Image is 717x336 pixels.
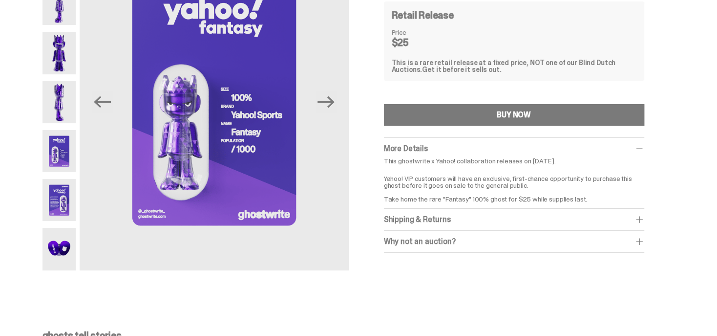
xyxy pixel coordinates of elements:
div: Why not an auction? [384,237,644,246]
img: Yahoo-HG---3.png [42,32,76,74]
p: Yahoo! VIP customers will have an exclusive, first-chance opportunity to purchase this ghost befo... [384,168,644,202]
p: This ghostwrite x Yahoo! collaboration releases on [DATE]. [384,157,644,164]
button: BUY NOW [384,104,644,126]
span: More Details [384,143,428,154]
h4: Retail Release [392,10,454,20]
dt: Price [392,29,441,36]
span: Get it before it sells out. [422,65,501,74]
img: Yahoo-HG---6.png [42,179,76,221]
div: Shipping & Returns [384,215,644,224]
img: Yahoo-HG---7.png [42,228,76,270]
dd: $25 [392,38,441,47]
button: Previous [91,91,113,113]
button: Next [316,91,337,113]
img: Yahoo-HG---5.png [42,130,76,172]
img: Yahoo-HG---4.png [42,81,76,123]
div: BUY NOW [497,111,531,119]
div: This is a rare retail release at a fixed price, NOT one of our Blind Dutch Auctions. [392,59,636,73]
